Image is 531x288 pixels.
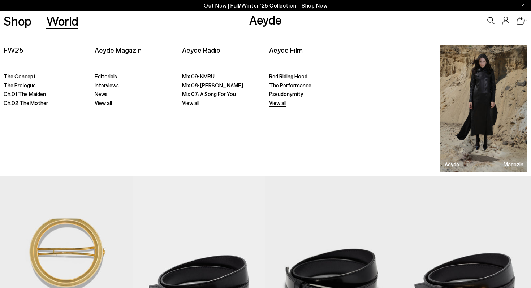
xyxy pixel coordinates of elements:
[440,45,527,173] a: Aeyde Magazin
[445,162,459,167] h3: Aeyde
[524,19,527,23] span: 0
[269,100,349,107] a: View all
[182,82,243,88] span: Mix 08: [PERSON_NAME]
[249,12,282,27] a: Aeyde
[269,82,349,89] a: The Performance
[46,14,78,27] a: World
[95,82,119,88] span: Interviews
[4,91,46,97] span: Ch.01 The Maiden
[440,45,527,173] img: ROCHE_PS25_D1_Danielle04_1_5ad3d6fc-07e8-4236-8cdd-f10241b30207_900x.jpg
[182,91,236,97] span: Mix 07: A Song For You
[4,45,23,54] a: FW25
[269,45,303,54] a: Aeyde Film
[95,100,112,106] span: View all
[95,91,108,97] span: News
[204,1,327,10] p: Out Now | Fall/Winter ‘25 Collection
[269,91,349,98] a: Pseudonymity
[95,73,174,80] a: Editorials
[182,45,220,54] a: Aeyde Radio
[182,100,262,107] a: View all
[517,17,524,25] a: 0
[269,73,307,79] span: Red Riding Hood
[4,73,87,80] a: The Concept
[4,14,31,27] a: Shop
[182,82,262,89] a: Mix 08: [PERSON_NAME]
[4,100,48,106] span: Ch.02 The Mother
[269,73,349,80] a: Red Riding Hood
[4,82,36,88] span: The Prologue
[4,100,87,107] a: Ch.02 The Mother
[182,100,199,106] span: View all
[4,82,87,89] a: The Prologue
[302,2,327,9] span: Navigate to /collections/new-in
[95,100,174,107] a: View all
[95,82,174,89] a: Interviews
[95,73,117,79] span: Editorials
[4,91,87,98] a: Ch.01 The Maiden
[182,91,262,98] a: Mix 07: A Song For You
[4,73,36,79] span: The Concept
[182,73,262,80] a: Mix 09: KMRU
[182,73,215,79] span: Mix 09: KMRU
[269,91,303,97] span: Pseudonymity
[95,45,142,54] a: Aeyde Magazin
[95,91,174,98] a: News
[269,100,286,106] span: View all
[269,82,311,88] span: The Performance
[504,162,523,167] h3: Magazin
